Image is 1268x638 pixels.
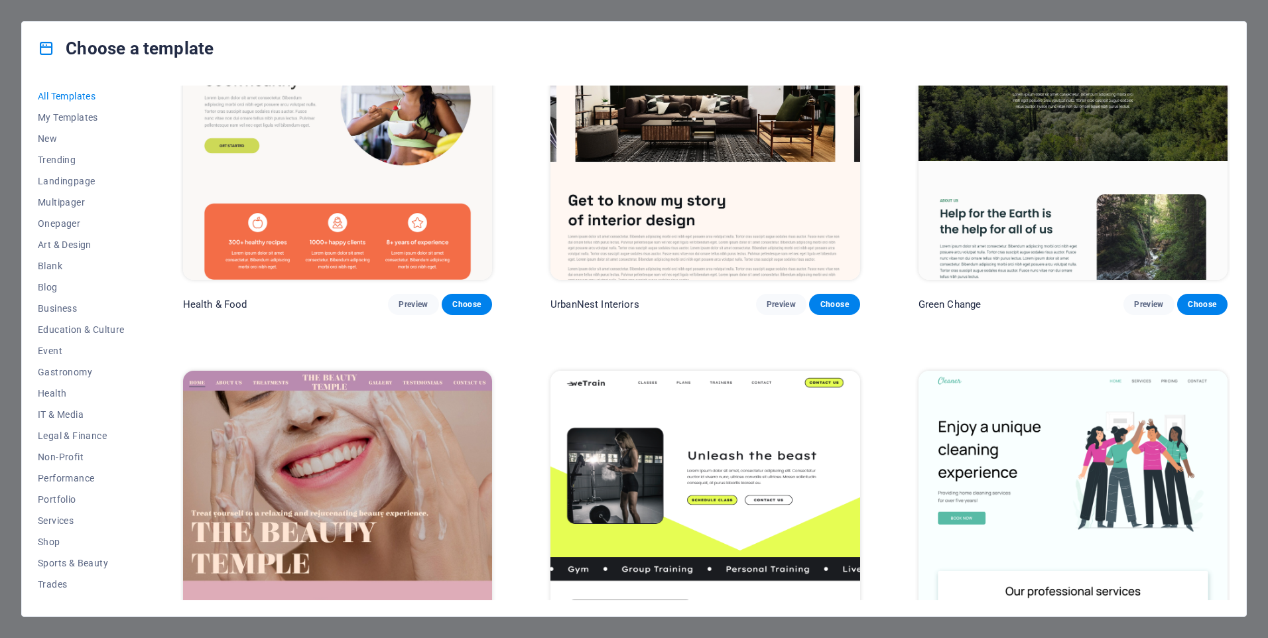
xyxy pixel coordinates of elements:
[1134,299,1163,310] span: Preview
[38,452,125,462] span: Non-Profit
[38,261,125,271] span: Blank
[919,298,982,311] p: Green Change
[1188,299,1217,310] span: Choose
[38,86,125,107] button: All Templates
[38,383,125,404] button: Health
[399,299,428,310] span: Preview
[38,107,125,128] button: My Templates
[38,213,125,234] button: Onepager
[38,255,125,277] button: Blank
[767,299,796,310] span: Preview
[38,192,125,213] button: Multipager
[38,91,125,101] span: All Templates
[38,282,125,292] span: Blog
[38,510,125,531] button: Services
[38,170,125,192] button: Landingpage
[38,430,125,441] span: Legal & Finance
[442,294,492,315] button: Choose
[38,277,125,298] button: Blog
[38,298,125,319] button: Business
[38,468,125,489] button: Performance
[38,155,125,165] span: Trending
[38,133,125,144] span: New
[38,128,125,149] button: New
[38,234,125,255] button: Art & Design
[38,319,125,340] button: Education & Culture
[38,552,125,574] button: Sports & Beauty
[38,446,125,468] button: Non-Profit
[38,388,125,399] span: Health
[756,294,806,315] button: Preview
[38,340,125,361] button: Event
[452,299,481,310] span: Choose
[38,537,125,547] span: Shop
[550,298,639,311] p: UrbanNest Interiors
[38,361,125,383] button: Gastronomy
[1123,294,1174,315] button: Preview
[809,294,859,315] button: Choose
[38,324,125,335] span: Education & Culture
[38,473,125,483] span: Performance
[38,489,125,510] button: Portfolio
[183,298,247,311] p: Health & Food
[38,409,125,420] span: IT & Media
[38,218,125,229] span: Onepager
[38,579,125,590] span: Trades
[38,595,125,616] button: Travel
[38,112,125,123] span: My Templates
[38,425,125,446] button: Legal & Finance
[38,38,214,59] h4: Choose a template
[38,303,125,314] span: Business
[38,404,125,425] button: IT & Media
[38,149,125,170] button: Trending
[38,176,125,186] span: Landingpage
[388,294,438,315] button: Preview
[1177,294,1228,315] button: Choose
[38,367,125,377] span: Gastronomy
[38,494,125,505] span: Portfolio
[820,299,849,310] span: Choose
[38,346,125,356] span: Event
[38,531,125,552] button: Shop
[38,574,125,595] button: Trades
[38,197,125,208] span: Multipager
[38,558,125,568] span: Sports & Beauty
[38,239,125,250] span: Art & Design
[38,515,125,526] span: Services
